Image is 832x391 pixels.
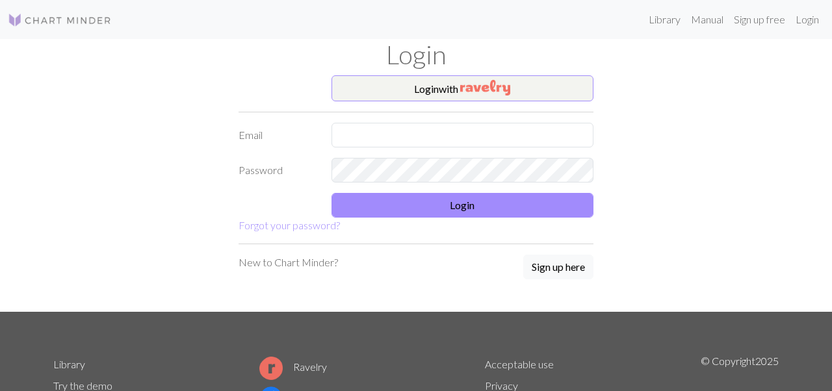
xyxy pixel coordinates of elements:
img: Logo [8,12,112,28]
a: Library [643,6,686,32]
a: Forgot your password? [239,219,340,231]
img: Ravelry logo [259,357,283,380]
a: Ravelry [259,360,327,373]
button: Loginwith [331,75,594,101]
a: Sign up free [729,6,790,32]
label: Email [231,123,324,147]
img: Ravelry [460,80,510,95]
a: Library [53,358,85,370]
button: Login [331,193,594,218]
a: Sign up here [523,255,593,281]
label: Password [231,158,324,183]
a: Login [790,6,824,32]
a: Manual [686,6,729,32]
h1: Login [45,39,786,70]
p: New to Chart Minder? [239,255,338,270]
a: Acceptable use [485,358,554,370]
button: Sign up here [523,255,593,279]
